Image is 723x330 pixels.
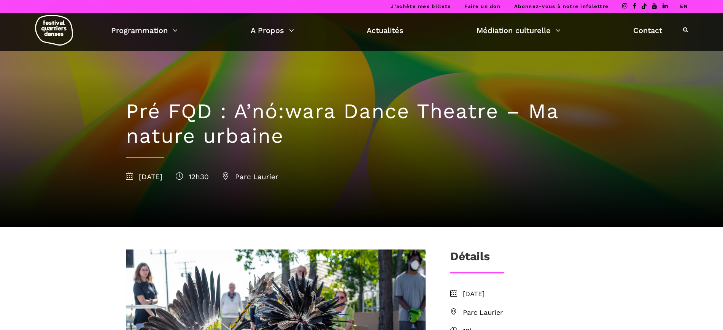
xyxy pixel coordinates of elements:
img: logo-fqd-med [35,15,73,46]
span: [DATE] [463,289,597,300]
span: [DATE] [126,172,162,181]
a: A Propos [251,24,294,37]
a: J’achète mes billets [391,3,451,9]
a: Médiation culturelle [477,24,561,37]
span: Parc Laurier [222,172,278,181]
span: Parc Laurier [463,307,597,318]
a: Programmation [111,24,178,37]
a: EN [680,3,688,9]
a: Actualités [367,24,404,37]
a: Abonnez-vous à notre infolettre [514,3,609,9]
a: Contact [633,24,662,37]
span: 12h30 [176,172,209,181]
a: Faire un don [464,3,501,9]
h1: Pré FQD : A’nó:wara Dance Theatre – Ma nature urbaine [126,99,597,148]
h3: Détails [450,249,490,268]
